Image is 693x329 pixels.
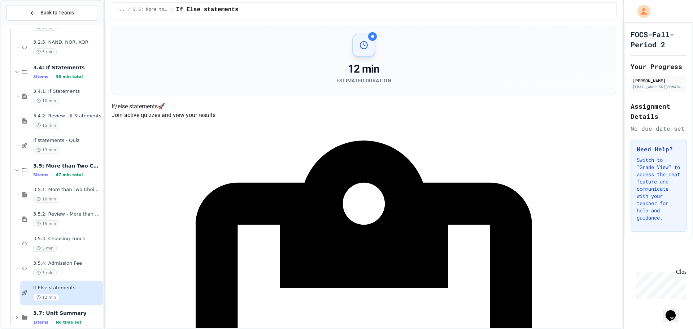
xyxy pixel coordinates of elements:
[33,173,48,177] span: 5 items
[117,7,125,13] span: ...
[33,113,101,119] span: 3.4.2: Review - If Statements
[633,84,684,90] div: [EMAIL_ADDRESS][DOMAIN_NAME]
[633,77,684,84] div: [PERSON_NAME]
[33,163,101,169] span: 3.5: More than Two Choices
[127,7,130,13] span: /
[33,88,101,95] span: 3.4.1: If Statements
[33,320,48,325] span: 1 items
[631,124,687,133] div: No due date set
[40,9,74,17] span: Back to Teams
[51,172,53,178] span: •
[33,122,59,129] span: 15 min
[33,74,48,79] span: 3 items
[112,111,616,120] p: Join active quizzes and view your results
[637,156,680,221] p: Switch to "Grade View" to access the chat feature and communicate with your teacher for help and ...
[33,285,101,291] span: If Else statements
[171,7,173,13] span: /
[6,5,97,21] button: Back to Teams
[663,300,686,322] iframe: chat widget
[336,62,391,75] div: 12 min
[56,320,82,325] span: No time set
[33,236,101,242] span: 3.5.3: Choosing Lunch
[112,102,616,111] h4: If/else statements 🚀
[631,101,687,121] h2: Assignment Details
[33,187,101,193] span: 3.5.1: More than Two Choices
[33,260,101,267] span: 3.5.4: Admission Fee
[33,245,57,252] span: 5 min
[33,310,101,316] span: 3.7: Unit Summary
[630,3,652,20] div: My Account
[51,319,53,325] span: •
[631,61,687,72] h2: Your Progress
[56,173,83,177] span: 47 min total
[33,98,59,104] span: 10 min
[3,3,50,46] div: Chat with us now!Close
[33,48,57,55] span: 5 min
[133,7,168,13] span: 3.5: More than Two Choices
[33,147,59,153] span: 13 min
[51,74,53,79] span: •
[637,145,680,153] h3: Need Help?
[336,77,391,84] div: Estimated Duration
[633,269,686,299] iframe: chat widget
[33,64,101,71] span: 3.4: If Statements
[33,39,101,46] span: 3.2.5: NAND, NOR, XOR
[631,29,687,49] h1: FOCS-Fall-Period 2
[176,5,239,14] span: If Else statements
[33,138,101,144] span: If statements - Quiz
[33,196,59,203] span: 10 min
[33,211,101,217] span: 3.5.2: Review - More than Two Choices
[33,220,59,227] span: 15 min
[33,294,59,301] span: 12 min
[33,269,57,276] span: 5 min
[56,74,83,79] span: 38 min total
